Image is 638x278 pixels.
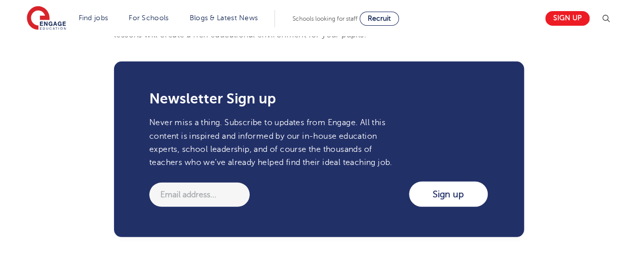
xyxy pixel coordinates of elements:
[409,182,488,207] input: Sign up
[149,183,250,207] input: Email address...
[149,92,489,106] h3: Newsletter Sign up
[27,6,66,31] img: Engage Education
[368,15,391,22] span: Recruit
[129,14,168,22] a: For Schools
[545,11,590,26] a: Sign up
[149,116,397,169] p: Never miss a thing. Subscribe to updates from Engage. All this content is inspired and informed b...
[190,14,258,22] a: Blogs & Latest News
[293,15,358,22] span: Schools looking for staff
[79,14,108,22] a: Find jobs
[360,12,399,26] a: Recruit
